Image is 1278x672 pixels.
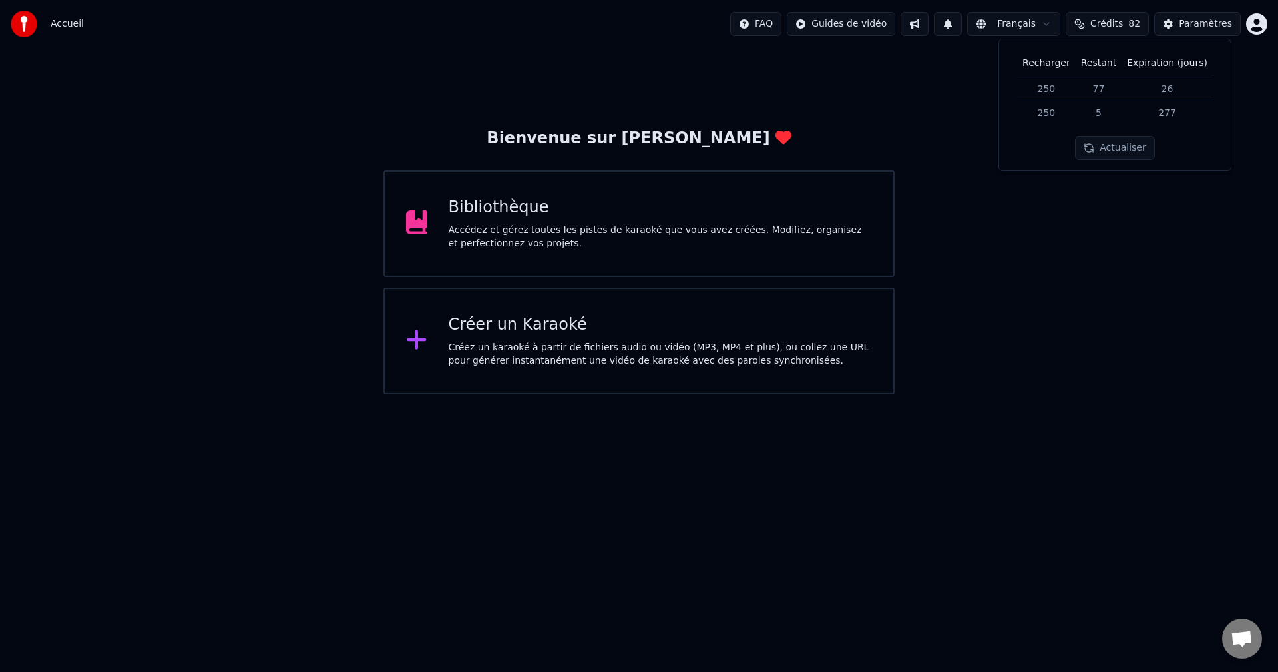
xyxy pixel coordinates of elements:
[1017,50,1076,77] th: Recharger
[1179,17,1232,31] div: Paramètres
[1076,50,1122,77] th: Restant
[1017,101,1076,125] td: 250
[1122,77,1213,101] td: 26
[11,11,37,37] img: youka
[449,341,873,368] div: Créez un karaoké à partir de fichiers audio ou vidéo (MP3, MP4 et plus), ou collez une URL pour g...
[1066,12,1149,36] button: Crédits82
[730,12,781,36] button: FAQ
[787,12,895,36] button: Guides de vidéo
[1017,77,1076,101] td: 250
[1128,17,1140,31] span: 82
[487,128,791,149] div: Bienvenue sur [PERSON_NAME]
[1076,77,1122,101] td: 77
[1090,17,1123,31] span: Crédits
[449,197,873,218] div: Bibliothèque
[449,314,873,336] div: Créer un Karaoké
[1154,12,1241,36] button: Paramètres
[1076,101,1122,125] td: 5
[1122,101,1213,125] td: 277
[51,17,84,31] span: Accueil
[1075,136,1154,160] button: Actualiser
[1222,619,1262,659] div: Ouvrir le chat
[1122,50,1213,77] th: Expiration (jours)
[449,224,873,250] div: Accédez et gérez toutes les pistes de karaoké que vous avez créées. Modifiez, organisez et perfec...
[51,17,84,31] nav: breadcrumb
